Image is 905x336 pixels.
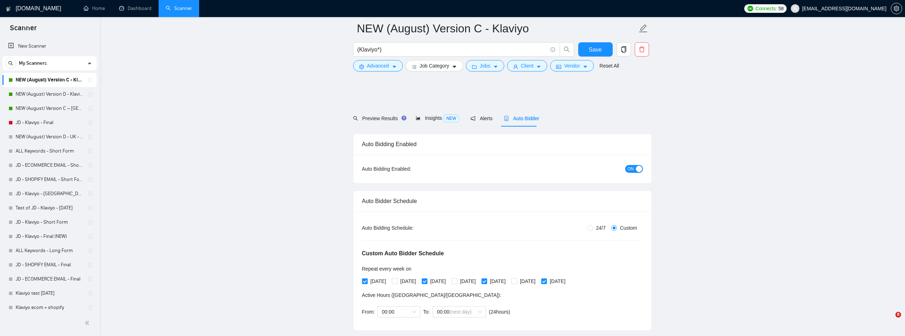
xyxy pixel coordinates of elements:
span: holder [87,191,93,197]
span: holder [87,162,93,168]
a: homeHome [84,5,105,11]
span: folder [472,64,477,69]
span: holder [87,177,93,182]
span: Job Category [420,62,449,70]
span: ( 24 hours) [489,309,510,315]
a: NEW (August) Version C - Klaviyo [16,73,83,87]
span: holder [87,120,93,126]
span: Save [589,45,602,54]
h5: Custom Auto Bidder Schedule [362,249,444,258]
span: holder [87,148,93,154]
button: search [560,42,574,57]
a: Reset All [600,62,619,70]
span: (next day) [449,309,472,315]
span: holder [87,134,93,140]
a: dashboardDashboard [119,5,151,11]
span: holder [87,91,93,97]
button: barsJob Categorycaret-down [406,60,463,71]
span: 58 [778,5,784,12]
span: holder [87,205,93,211]
a: JD - Klaviyo - [GEOGRAPHIC_DATA] - only [16,187,83,201]
span: Client [521,62,534,70]
span: Custom [617,224,640,232]
span: robot [504,116,509,121]
li: New Scanner [2,39,97,53]
button: folderJobscaret-down [466,60,504,71]
a: JD - Klaviyo - Short Form [16,215,83,229]
img: upwork-logo.png [747,6,753,11]
a: JD - SHOPIFY EMAIL - Final [16,258,83,272]
span: [DATE] [517,277,538,285]
a: Test of JD - Klaviyo - [DATE] [16,201,83,215]
span: Jobs [480,62,490,70]
input: Scanner name... [357,20,637,37]
span: search [5,61,16,66]
button: delete [635,42,649,57]
span: Insights [416,115,459,121]
span: holder [87,290,93,296]
a: NEW (August) Version D - Klaviyo [16,87,83,101]
a: setting [891,6,902,11]
input: Search Freelance Jobs... [357,45,547,54]
span: caret-down [583,64,588,69]
span: Advanced [367,62,389,70]
a: JD - ECOMMERCE EMAIL - Short Form [16,158,83,172]
a: New Scanner [8,39,91,53]
span: [DATE] [457,277,479,285]
button: idcardVendorcaret-down [550,60,593,71]
span: bars [412,64,417,69]
span: holder [87,262,93,268]
div: Tooltip anchor [401,115,407,121]
span: area-chart [416,116,421,121]
span: Preview Results [353,116,404,121]
span: double-left [85,319,92,326]
a: ALL Keywords - Long Form [16,244,83,258]
span: holder [87,248,93,254]
div: Auto Bidder Schedule [362,191,643,211]
span: Vendor [564,62,580,70]
button: copy [617,42,631,57]
span: setting [359,64,364,69]
div: Auto Bidding Enabled: [362,165,456,173]
button: userClientcaret-down [507,60,548,71]
a: NEW (August) Version D - UK - Klaviyo [16,130,83,144]
span: [DATE] [398,277,419,285]
span: edit [639,24,648,33]
a: Klaviyo ecom + shopify [16,300,83,315]
button: settingAdvancedcaret-down [353,60,403,71]
span: delete [635,46,649,53]
span: holder [87,234,93,239]
span: 00:00 [382,306,416,317]
span: 8 [895,312,901,318]
span: search [353,116,358,121]
span: Auto Bidder [504,116,539,121]
a: Klaviyo test [DATE] [16,286,83,300]
a: JD - SHOPIFY EMAIL - Short Form [16,172,83,187]
span: copy [617,46,630,53]
span: [DATE] [427,277,449,285]
span: holder [87,276,93,282]
div: Auto Bidding Schedule: [362,224,456,232]
span: holder [87,305,93,310]
span: [DATE] [487,277,509,285]
a: JD - ECOMMERCE EMAIL - Final [16,272,83,286]
a: ALL Keywords - Short Form [16,144,83,158]
a: JD - Klaviyo - Final [16,116,83,130]
div: Auto Bidding Enabled [362,134,643,154]
span: ON [628,165,634,173]
span: [DATE] [368,277,389,285]
span: caret-down [452,64,457,69]
span: setting [891,6,902,11]
a: NEW (August) Version C – [GEOGRAPHIC_DATA] - Klaviyo [16,101,83,116]
span: To: [423,309,430,315]
span: NEW [443,114,459,122]
span: search [560,46,574,53]
span: holder [87,106,93,111]
span: info-circle [550,47,555,52]
span: caret-down [392,64,397,69]
span: Scanner [4,23,42,38]
span: [DATE] [547,277,568,285]
span: caret-down [493,64,498,69]
span: Alerts [470,116,493,121]
button: search [5,58,16,69]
